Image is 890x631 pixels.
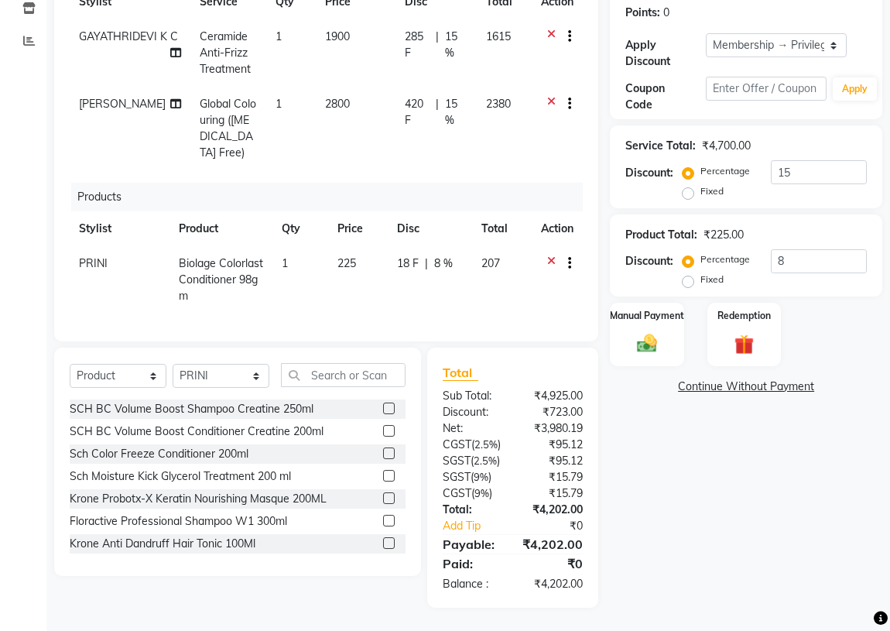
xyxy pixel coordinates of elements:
span: | [436,29,439,61]
div: Points: [625,5,660,21]
span: 8 % [434,255,453,272]
span: CGST [443,486,471,500]
div: Net: [431,420,513,437]
span: 225 [337,256,356,270]
input: Search or Scan [281,363,406,387]
th: Qty [272,211,328,246]
th: Product [169,211,272,246]
span: 1 [276,29,282,43]
div: Paid: [431,554,513,573]
label: Fixed [700,273,724,286]
span: SGST [443,470,471,484]
div: Discount: [431,404,513,420]
span: SGST [443,454,471,468]
div: Krone Probotx-X Keratin Nourishing Masque 200ML [70,491,327,507]
span: Global Colouring ([MEDICAL_DATA] Free) [200,97,256,159]
img: _cash.svg [631,332,663,355]
div: ₹95.12 [513,453,595,469]
div: ( ) [431,469,513,485]
div: ₹15.79 [513,485,595,502]
span: [PERSON_NAME] [79,97,166,111]
span: 2800 [325,97,350,111]
span: 1 [276,97,282,111]
span: 9% [474,471,488,483]
div: ₹0 [513,554,595,573]
div: Coupon Code [625,81,706,113]
div: Krone Anti Dandruff Hair Tonic 100Ml [70,536,255,552]
th: Price [328,211,388,246]
div: ₹723.00 [513,404,595,420]
span: | [436,96,439,129]
span: 9% [474,487,489,499]
div: ₹225.00 [703,227,744,243]
label: Redemption [717,309,771,323]
span: 1615 [486,29,511,43]
div: Discount: [625,165,673,181]
div: Products [71,183,594,211]
span: CGST [443,437,471,451]
span: 420 F [405,96,430,129]
div: ₹95.12 [513,437,595,453]
label: Manual Payment [610,309,684,323]
span: Total [443,365,478,381]
div: ₹4,925.00 [513,388,595,404]
div: ₹4,700.00 [702,138,751,154]
span: GAYATHRIDEVI K C [79,29,178,43]
div: Total: [431,502,513,518]
div: ( ) [431,453,513,469]
div: ₹0 [526,518,594,534]
label: Fixed [700,184,724,198]
span: 2380 [486,97,511,111]
span: 285 F [405,29,430,61]
div: Sub Total: [431,388,513,404]
div: ₹3,980.19 [513,420,595,437]
div: Sch Color Freeze Conditioner 200ml [70,446,248,462]
div: Service Total: [625,138,696,154]
span: 2.5% [474,438,498,451]
span: 1 [282,256,288,270]
div: ₹4,202.00 [513,576,595,592]
th: Total [472,211,532,246]
span: 207 [481,256,500,270]
img: _gift.svg [728,332,761,357]
div: SCH BC Volume Boost Conditioner Creatine 200ml [70,424,323,440]
div: 0 [663,5,669,21]
th: Disc [388,211,471,246]
div: ( ) [431,437,513,453]
div: Product Total: [625,227,697,243]
a: Add Tip [431,518,526,534]
th: Stylist [70,211,169,246]
span: 1900 [325,29,350,43]
div: Apply Discount [625,37,706,70]
div: ₹4,202.00 [511,535,594,554]
span: 15 % [445,96,467,129]
div: Balance : [431,576,513,592]
span: PRINI [79,256,108,270]
div: ₹15.79 [513,469,595,485]
th: Action [532,211,583,246]
span: 15 % [445,29,467,61]
button: Apply [833,77,877,101]
input: Enter Offer / Coupon Code [706,77,827,101]
span: | [425,255,428,272]
span: Ceramide Anti-Frizz Treatment [200,29,251,76]
div: ( ) [431,485,513,502]
div: Floractive Professional Shampoo W1 300ml [70,513,287,530]
div: Sch Moisture Kick Glycerol Treatment 200 ml [70,468,291,485]
a: Continue Without Payment [613,379,879,395]
label: Percentage [700,252,750,266]
div: Payable: [431,535,511,554]
div: SCH BC Volume Boost Shampoo Creatine 250ml [70,401,313,417]
span: 18 F [397,255,419,272]
label: Percentage [700,164,750,178]
span: Biolage Colorlast Conditioner 98gm [179,256,263,303]
div: Discount: [625,253,673,269]
div: ₹4,202.00 [513,502,595,518]
span: 2.5% [474,454,497,467]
